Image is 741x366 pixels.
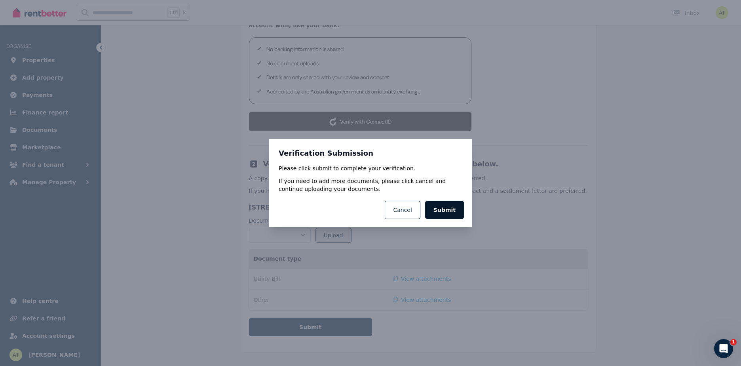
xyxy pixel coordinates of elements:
[279,164,462,172] p: Please click submit to complete your verification.
[714,339,733,358] iframe: Intercom live chat
[730,339,737,345] span: 1
[425,201,464,219] button: Submit
[279,177,462,193] p: If you need to add more documents, please click cancel and continue uploading your documents.
[385,201,420,219] button: Cancel
[279,149,462,158] h3: Verification Submission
